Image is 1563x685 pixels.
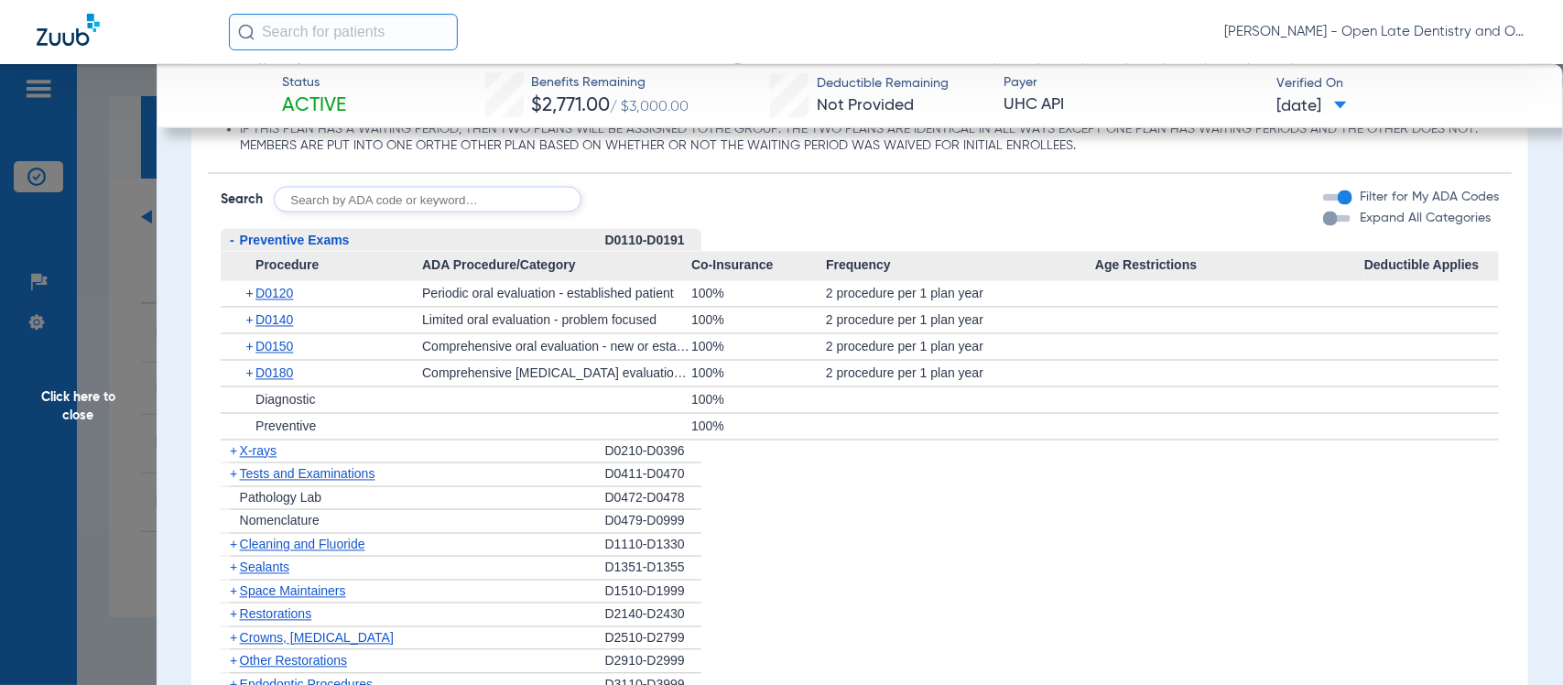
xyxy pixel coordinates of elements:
span: Space Maintainers [240,584,346,599]
span: ADA Procedure/Category [422,252,691,281]
span: + [230,467,237,482]
span: + [246,334,256,360]
span: Age Restrictions [1095,252,1364,281]
span: Cleaning and Fluoride [240,538,365,552]
div: Comprehensive [MEDICAL_DATA] evaluation - new or established patient [422,361,691,386]
span: + [230,607,237,622]
span: Procedure [221,252,422,281]
div: D2910-D2999 [605,650,701,674]
span: [DATE] [1276,95,1347,118]
span: Active [282,93,346,119]
div: 100% [691,281,826,307]
div: D0479-D0999 [605,510,701,534]
span: Benefits Remaining [531,73,689,92]
div: 100% [691,334,826,360]
span: + [230,538,237,552]
div: 2 procedure per 1 plan year [826,281,1095,307]
span: + [246,361,256,386]
div: 2 procedure per 1 plan year [826,334,1095,360]
span: Search [221,190,263,209]
div: D2510-D2799 [605,627,701,651]
div: 100% [691,387,826,413]
label: Filter for My ADA Codes [1356,188,1499,207]
span: + [230,631,237,646]
span: Preventive Exams [240,233,350,247]
span: + [230,584,237,599]
span: UHC API [1004,93,1260,116]
div: 100% [691,361,826,386]
span: + [246,281,256,307]
div: D1110-D1330 [605,534,701,558]
span: + [246,308,256,333]
div: Comprehensive oral evaluation - new or established patient [422,334,691,360]
span: Tests and Examinations [240,467,375,482]
span: Crowns, [MEDICAL_DATA] [240,631,394,646]
div: 100% [691,414,826,440]
span: X-rays [240,444,277,459]
span: Other Restorations [240,654,348,669]
div: 100% [691,308,826,333]
span: Deductible Applies [1364,252,1499,281]
div: Periodic oral evaluation - established patient [422,281,691,307]
span: Frequency [826,252,1095,281]
div: D0110-D0191 [605,229,701,253]
span: Diagnostic [255,393,315,408]
span: + [230,560,237,575]
input: Search for patients [229,14,458,50]
span: Restorations [240,607,312,622]
li: IF THIS PLAN HAS A WAITING PERIOD, THEN TWO PLANS WILL BE ASSIGNED TOTHE GROUP. THE TWO PLANS ARE... [240,122,1499,154]
iframe: Chat Widget [1471,597,1563,685]
span: Co-Insurance [691,252,826,281]
div: 2 procedure per 1 plan year [826,308,1095,333]
div: D0411-D0470 [605,463,701,487]
div: D2140-D2430 [605,603,701,627]
img: Zuub Logo [37,14,100,46]
span: Sealants [240,560,289,575]
input: Search by ADA code or keyword… [274,187,581,212]
span: D0120 [255,287,293,301]
div: 2 procedure per 1 plan year [826,361,1095,386]
img: Search Icon [238,24,255,40]
span: Not Provided [817,97,914,114]
div: D0210-D0396 [605,440,701,464]
div: D1510-D1999 [605,581,701,604]
div: D0472-D0478 [605,487,701,511]
span: Deductible Remaining [817,74,949,93]
span: Pathology Lab [240,491,322,506]
span: - [230,233,234,247]
span: D0150 [255,340,293,354]
span: Preventive [255,419,316,434]
span: + [230,654,237,669]
span: [PERSON_NAME] - Open Late Dentistry and Orthodontics [1224,23,1526,41]
span: $2,771.00 [531,96,610,115]
span: / $3,000.00 [610,100,689,114]
span: Expand All Categories [1360,212,1491,224]
span: D0140 [255,313,293,328]
span: + [230,444,237,459]
div: D1351-D1355 [605,557,701,581]
div: Limited oral evaluation - problem focused [422,308,691,333]
span: Nomenclature [240,514,320,528]
span: Status [282,73,346,92]
span: Payer [1004,73,1260,92]
span: Verified On [1276,74,1533,93]
span: D0180 [255,366,293,381]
